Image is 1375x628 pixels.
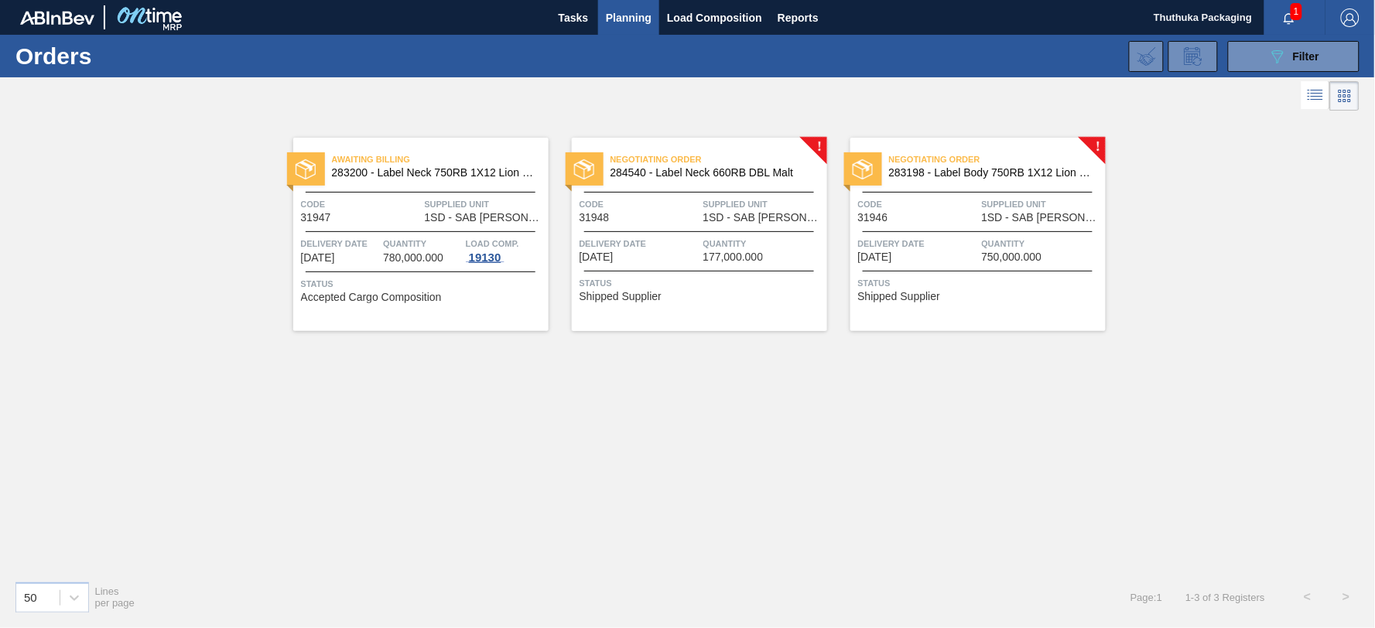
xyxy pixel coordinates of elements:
a: !statusNegotiating Order284540 - Label Neck 660RB DBL MaltCode31948Supplied Unit1SD - SAB [PERSON... [549,138,827,331]
span: Delivery Date [301,236,380,251]
span: 31946 [858,212,888,224]
span: Status [858,275,1102,291]
div: Order Review Request [1168,41,1218,72]
span: 780,000.000 [383,252,443,264]
a: Load Comp.19130 [466,236,545,264]
img: Logout [1341,9,1360,27]
span: Code [858,196,978,212]
span: 1SD - SAB Rosslyn Brewery [982,212,1102,224]
span: Delivery Date [580,236,699,251]
span: 750,000.000 [982,251,1042,263]
span: Accepted Cargo Composition [301,292,442,303]
span: 31948 [580,212,610,224]
span: Shipped Supplier [858,291,941,302]
span: 1SD - SAB Rosslyn Brewery [703,212,823,224]
span: 1 - 3 of 3 Registers [1185,592,1265,603]
span: Planning [606,9,652,27]
span: 09/19/2025 [580,251,614,263]
span: Code [580,196,699,212]
span: Filter [1293,50,1319,63]
span: Negotiating Order [611,152,827,167]
span: 283200 - Label Neck 750RB 1X12 Lion Pinc 2022 [332,167,536,179]
span: Code [301,196,421,212]
h1: Orders [15,47,244,65]
span: Quantity [383,236,462,251]
span: 1 [1291,3,1302,20]
button: Filter [1228,41,1360,72]
a: statusAwaiting Billing283200 - Label Neck 750RB 1X12 Lion Pinc 2022Code31947Supplied Unit1SD - SA... [270,138,549,331]
div: 19130 [466,251,505,264]
span: Reports [778,9,819,27]
span: Supplied Unit [703,196,823,212]
span: 09/19/2025 [858,251,892,263]
span: 177,000.000 [703,251,764,263]
button: < [1288,578,1327,616]
span: Quantity [982,236,1102,251]
span: Delivery Date [858,236,978,251]
span: 283198 - Label Body 750RB 1X12 Lion Pinc 2022 [889,167,1093,179]
span: Tasks [556,9,590,27]
div: List Vision [1301,81,1330,111]
img: status [296,159,316,179]
span: Status [580,275,823,291]
div: 50 [24,591,37,604]
span: Awaiting Billing [332,152,549,167]
span: Load Comp. [466,236,519,251]
span: Quantity [703,236,823,251]
button: > [1327,578,1366,616]
span: Status [301,276,545,292]
span: Lines per page [95,585,135,609]
span: 284540 - Label Neck 660RB DBL Malt [611,167,815,179]
span: Page : 1 [1130,592,1162,603]
span: 1SD - SAB Rosslyn Brewery [425,212,545,224]
span: Load Composition [667,9,762,27]
div: Import Order Negotiation [1129,41,1164,72]
span: 31947 [301,212,331,224]
span: 09/19/2025 [301,252,335,264]
span: Shipped Supplier [580,291,662,302]
img: status [574,159,594,179]
span: Negotiating Order [889,152,1106,167]
img: TNhmsLtSVTkK8tSr43FrP2fwEKptu5GPRR3wAAAABJRU5ErkJggg== [20,11,94,25]
span: Supplied Unit [982,196,1102,212]
a: !statusNegotiating Order283198 - Label Body 750RB 1X12 Lion Pinc 2022Code31946Supplied Unit1SD - ... [827,138,1106,331]
button: Notifications [1264,7,1314,29]
div: Card Vision [1330,81,1360,111]
img: status [853,159,873,179]
span: Supplied Unit [425,196,545,212]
